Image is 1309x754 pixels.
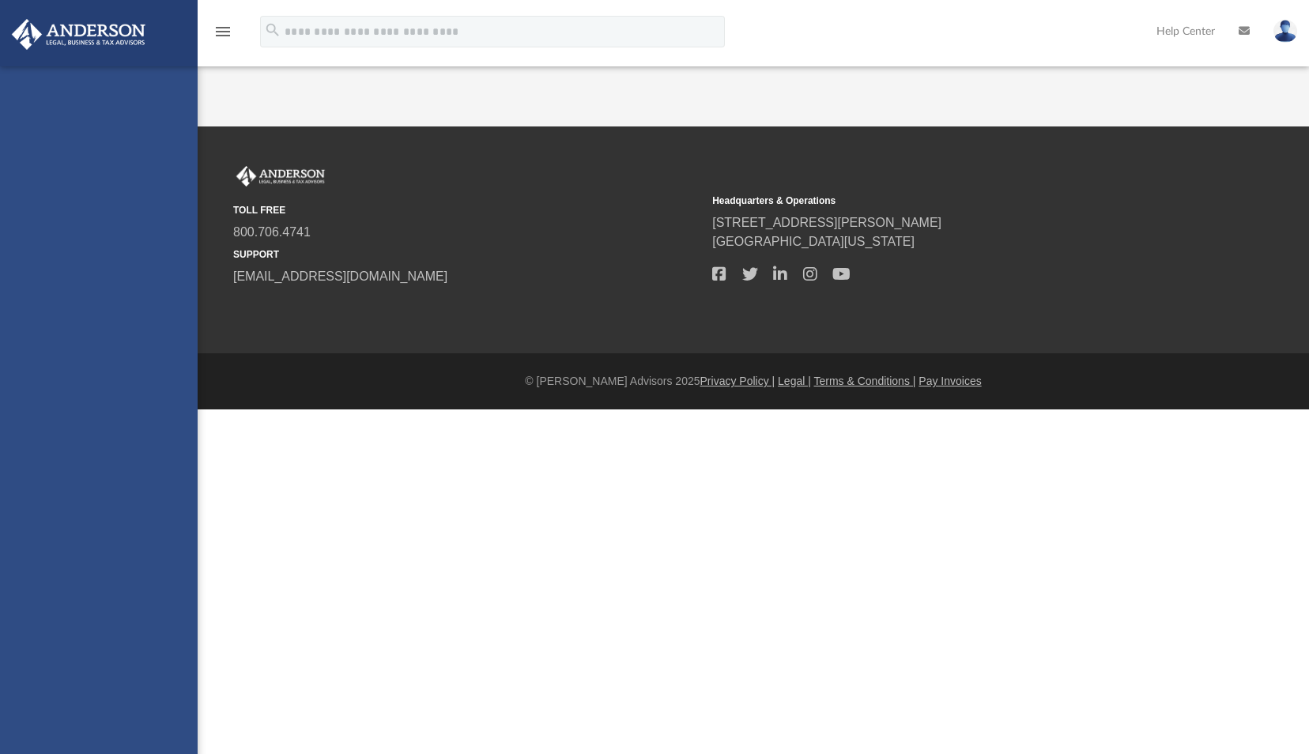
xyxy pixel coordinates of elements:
img: User Pic [1273,20,1297,43]
a: [EMAIL_ADDRESS][DOMAIN_NAME] [233,270,447,283]
a: [STREET_ADDRESS][PERSON_NAME] [712,216,941,229]
a: Terms & Conditions | [814,375,916,387]
a: Legal | [778,375,811,387]
a: Pay Invoices [919,375,981,387]
a: 800.706.4741 [233,225,311,239]
i: menu [213,22,232,41]
img: Anderson Advisors Platinum Portal [7,19,150,50]
small: SUPPORT [233,247,701,262]
small: TOLL FREE [233,203,701,217]
a: Privacy Policy | [700,375,775,387]
a: [GEOGRAPHIC_DATA][US_STATE] [712,235,915,248]
a: menu [213,30,232,41]
i: search [264,21,281,39]
small: Headquarters & Operations [712,194,1180,208]
div: © [PERSON_NAME] Advisors 2025 [198,373,1309,390]
img: Anderson Advisors Platinum Portal [233,166,328,187]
